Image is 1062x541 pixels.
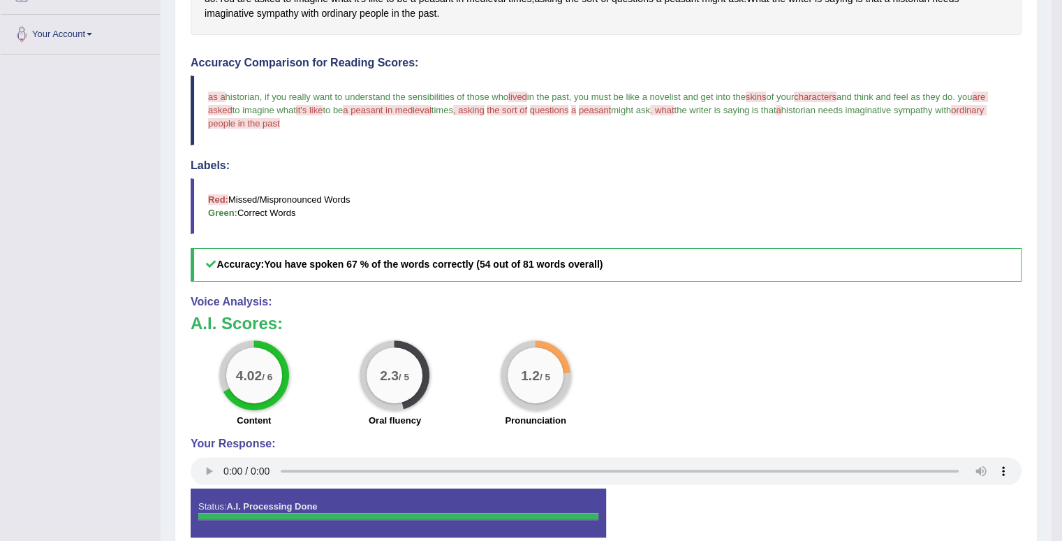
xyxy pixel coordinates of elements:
[191,57,1022,69] h4: Accuracy Comparison for Reading Scores:
[776,105,781,115] span: a
[191,489,606,538] div: Status:
[579,105,611,115] span: peasant
[226,501,317,512] strong: A.I. Processing Done
[453,105,485,115] span: , asking
[191,314,283,333] b: A.I. Scores:
[571,105,576,115] span: a
[264,259,603,270] b: You have spoken 67 % of the words correctly (54 out of 81 words overall)
[505,414,566,427] label: Pronunciation
[208,92,226,102] span: as a
[418,6,436,21] span: Click to see word definition
[191,248,1022,281] h5: Accuracy:
[191,159,1022,172] h4: Labels:
[1,15,160,50] a: Your Account
[296,105,323,115] span: it's like
[781,105,952,115] span: historian needs imaginative sympathy with
[794,92,836,102] span: characters
[343,105,431,115] span: a peasant in medieval
[527,92,569,102] span: in the past
[574,92,746,102] span: you must be like a novelist and get into the
[226,92,260,102] span: historian
[540,371,550,382] small: / 5
[952,92,955,102] span: .
[321,6,357,21] span: Click to see word definition
[360,6,389,21] span: Click to see word definition
[432,105,453,115] span: times
[766,92,794,102] span: of your
[521,368,540,383] big: 1.2
[746,92,767,102] span: skins
[487,105,527,115] span: the sort of
[191,178,1022,234] blockquote: Missed/Mispronounced Words Correct Words
[369,414,421,427] label: Oral fluency
[399,371,409,382] small: / 5
[392,6,399,21] span: Click to see word definition
[262,371,272,382] small: / 6
[611,105,650,115] span: might ask
[208,208,237,218] b: Green:
[236,368,262,383] big: 4.02
[569,92,572,102] span: ,
[302,6,319,21] span: Click to see word definition
[957,92,972,102] span: you
[208,194,228,205] b: Red:
[402,6,415,21] span: Click to see word definition
[530,105,569,115] span: questions
[836,92,952,102] span: and think and feel as they do
[260,92,263,102] span: ,
[233,105,296,115] span: to imagine what
[265,92,508,102] span: if you really want to understand the sensibilities of those who
[508,92,527,102] span: lived
[674,105,776,115] span: the writer is saying is that
[257,6,299,21] span: Click to see word definition
[323,105,343,115] span: to be
[191,296,1022,308] h4: Voice Analysis:
[205,6,254,21] span: Click to see word definition
[237,414,271,427] label: Content
[650,105,674,115] span: . what
[381,368,399,383] big: 2.3
[191,438,1022,450] h4: Your Response:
